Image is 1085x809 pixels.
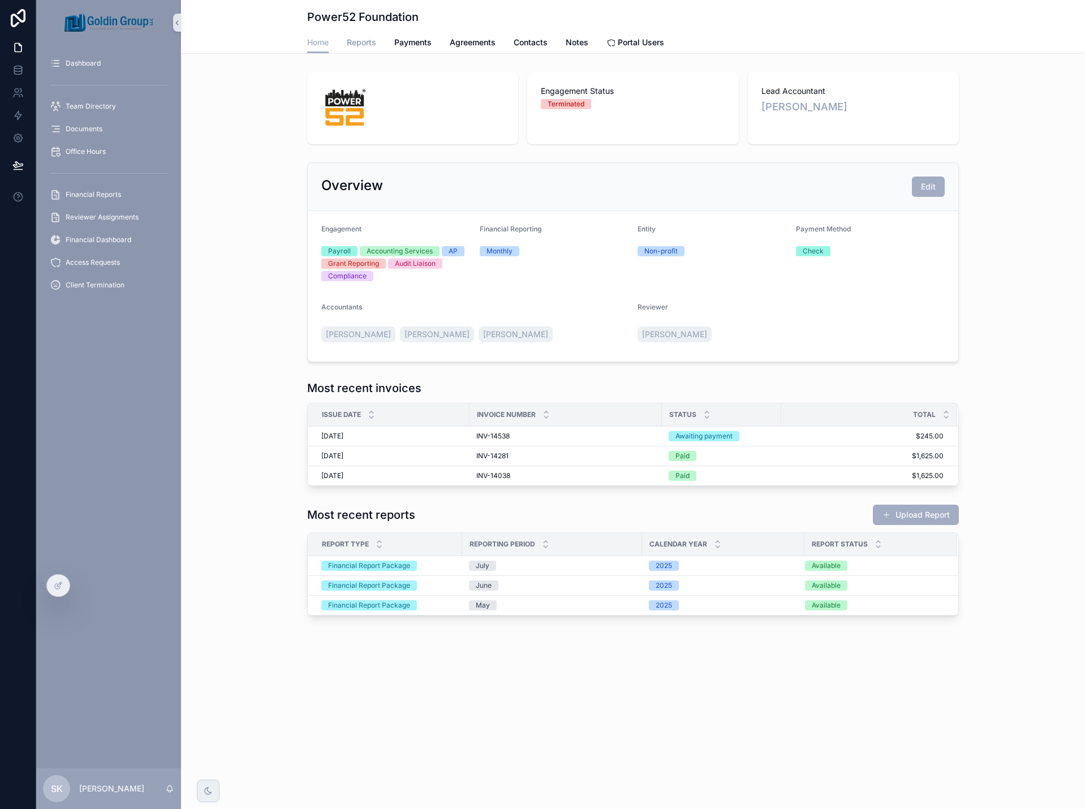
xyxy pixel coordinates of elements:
[476,432,655,441] a: INV-14538
[321,451,463,461] a: [DATE]
[79,783,144,794] p: [PERSON_NAME]
[326,329,391,340] span: [PERSON_NAME]
[514,37,548,48] span: Contacts
[649,580,798,591] a: 2025
[395,259,436,269] div: Audit Liaison
[782,432,944,441] a: $245.00
[477,410,536,419] span: Invoice Number
[321,303,362,311] span: Accountants
[812,561,841,571] div: Available
[450,32,496,55] a: Agreements
[476,432,510,441] span: INV-14538
[64,14,153,32] img: App logo
[566,32,588,55] a: Notes
[649,540,707,549] span: Calendar Year
[638,326,712,342] a: [PERSON_NAME]
[394,37,432,48] span: Payments
[307,9,419,25] h1: Power52 Foundation
[43,252,174,273] a: Access Requests
[486,246,513,256] div: Monthly
[618,37,664,48] span: Portal Users
[479,326,553,342] a: [PERSON_NAME]
[675,471,690,481] div: Paid
[476,451,509,461] span: INV-14281
[912,177,945,197] button: Edit
[307,507,415,523] h1: Most recent reports
[541,85,725,97] span: Engagement Status
[43,53,174,74] a: Dashboard
[873,505,959,525] button: Upload Report
[669,431,774,441] a: Awaiting payment
[675,431,733,441] div: Awaiting payment
[66,59,101,68] span: Dashboard
[566,37,588,48] span: Notes
[394,32,432,55] a: Payments
[476,451,655,461] a: INV-14281
[51,782,63,795] span: SK
[328,561,410,571] div: Financial Report Package
[476,600,490,610] div: May
[796,225,851,233] span: Payment Method
[803,246,824,256] div: Check
[669,471,774,481] a: Paid
[812,580,841,591] div: Available
[449,246,458,256] div: AP
[913,410,936,419] span: Total
[761,99,847,115] span: [PERSON_NAME]
[66,213,139,222] span: Reviewer Assignments
[805,561,944,571] a: Available
[812,540,868,549] span: Report Status
[347,37,376,48] span: Reports
[321,471,343,480] span: [DATE]
[307,32,329,54] a: Home
[307,380,421,396] h1: Most recent invoices
[656,580,672,591] div: 2025
[66,147,106,156] span: Office Hours
[347,32,376,55] a: Reports
[404,329,470,340] span: [PERSON_NAME]
[36,45,181,310] div: scrollable content
[307,37,329,48] span: Home
[328,259,379,269] div: Grant Reporting
[476,580,492,591] div: June
[476,471,510,480] span: INV-14038
[328,600,410,610] div: Financial Report Package
[321,85,368,131] img: logo.png
[470,540,535,549] span: Reporting Period
[921,181,936,192] span: Edit
[328,246,351,256] div: Payroll
[469,600,635,610] a: May
[483,329,548,340] span: [PERSON_NAME]
[328,580,410,591] div: Financial Report Package
[321,432,343,441] span: [DATE]
[548,99,584,109] div: Terminated
[656,561,672,571] div: 2025
[644,246,678,256] div: Non-profit
[476,471,655,480] a: INV-14038
[782,451,944,461] a: $1,625.00
[656,600,672,610] div: 2025
[43,275,174,295] a: Client Termination
[805,600,944,610] a: Available
[321,225,361,233] span: Engagement
[638,303,668,311] span: Reviewer
[66,258,120,267] span: Access Requests
[469,580,635,591] a: June
[43,230,174,250] a: Financial Dashboard
[400,326,474,342] a: [PERSON_NAME]
[669,451,774,461] a: Paid
[321,432,463,441] a: [DATE]
[514,32,548,55] a: Contacts
[649,561,798,571] a: 2025
[805,580,944,591] a: Available
[782,471,944,480] a: $1,625.00
[649,600,798,610] a: 2025
[66,124,102,134] span: Documents
[321,471,463,480] a: [DATE]
[66,235,131,244] span: Financial Dashboard
[812,600,841,610] div: Available
[321,580,455,591] a: Financial Report Package
[321,451,343,461] span: [DATE]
